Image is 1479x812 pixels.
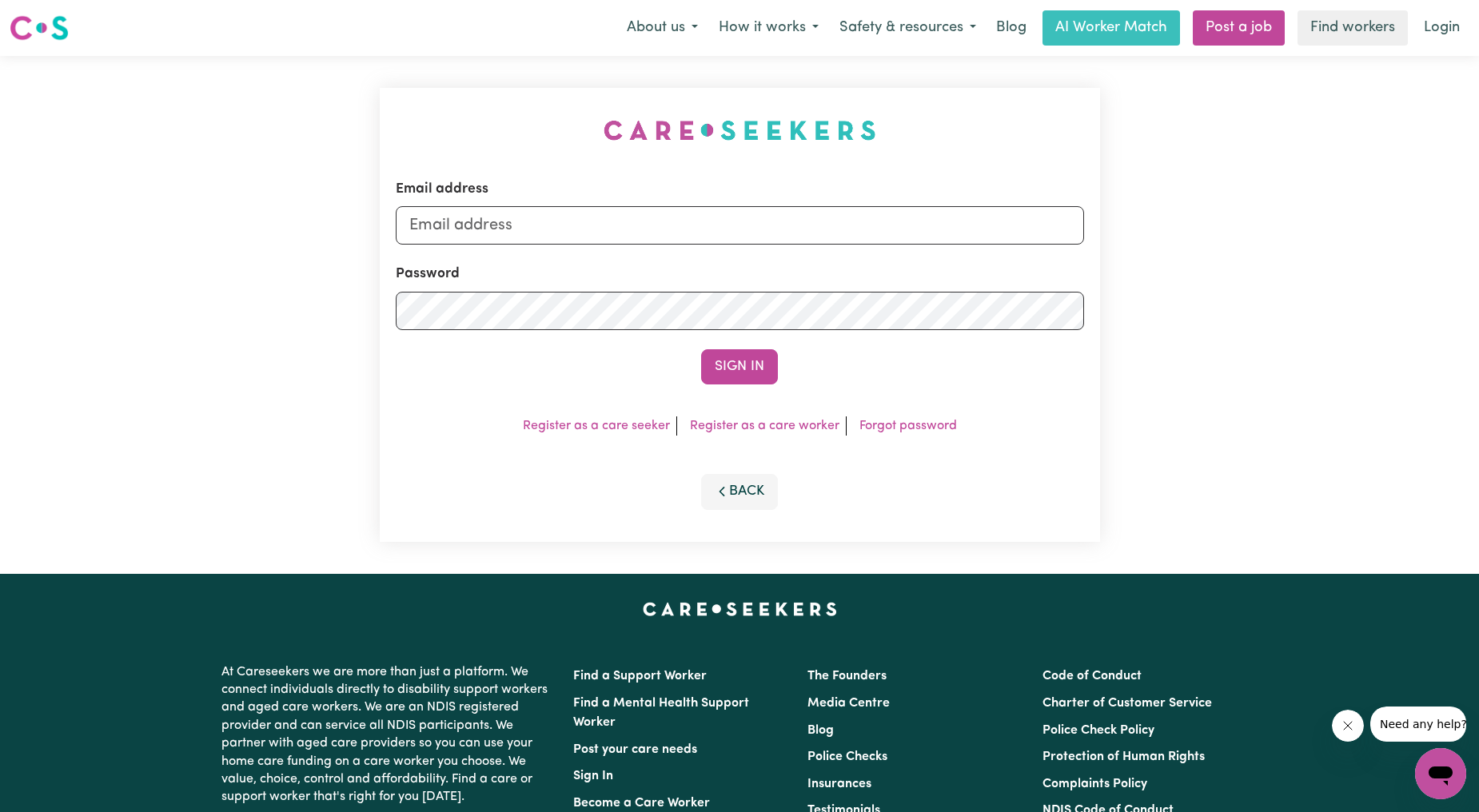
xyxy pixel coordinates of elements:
a: Become a Care Worker [573,797,710,810]
a: Charter of Customer Service [1042,697,1212,710]
input: Email address [396,206,1084,245]
button: About us [616,11,708,45]
a: Find a Mental Health Support Worker [573,697,749,729]
a: Post a job [1193,10,1285,46]
iframe: Message from company [1370,707,1466,742]
a: The Founders [807,670,887,683]
a: Complaints Policy [1042,778,1147,790]
a: Blog [987,10,1036,46]
button: Back [701,474,778,509]
a: Media Centre [807,697,890,710]
label: Email address [396,179,488,200]
a: Login [1414,10,1469,46]
a: Insurances [807,778,871,790]
a: AI Worker Match [1042,10,1180,46]
button: Safety & resources [829,11,987,45]
button: How it works [708,11,829,45]
iframe: Button to launch messaging window [1415,748,1466,799]
a: Careseekers logo [10,10,69,46]
a: Protection of Human Rights [1042,750,1205,763]
a: Code of Conduct [1042,670,1142,683]
a: Forgot password [859,420,957,432]
label: Password [396,264,460,285]
img: Careseekers logo [10,14,69,42]
a: Find a Support Worker [573,670,707,683]
a: Sign In [573,770,613,782]
iframe: Close message [1332,710,1364,742]
a: Blog [807,724,834,737]
a: Find workers [1298,10,1408,46]
a: Careseekers home page [643,603,837,615]
a: Post your care needs [573,743,697,756]
a: Police Checks [807,750,887,763]
span: Need any help? [10,11,97,24]
button: Sign In [701,349,778,384]
a: Register as a care seeker [523,420,670,432]
a: Register as a care worker [690,420,839,432]
a: Police Check Policy [1042,724,1154,737]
